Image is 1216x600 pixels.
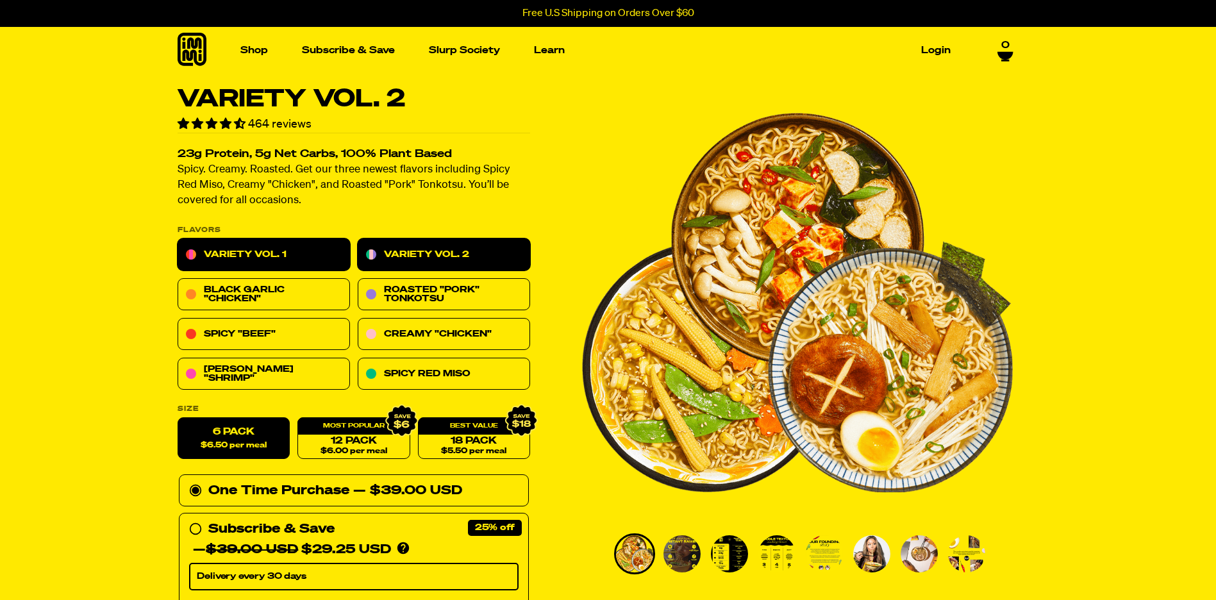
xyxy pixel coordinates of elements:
[353,481,462,501] div: — $39.00 USD
[178,406,530,413] label: Size
[320,447,387,456] span: $6.00 per meal
[853,535,890,572] img: Variety Vol. 2
[189,481,519,501] div: One Time Purchase
[206,544,298,556] del: $39.00 USD
[582,87,1013,518] div: PDP main carousel
[946,533,987,574] li: Go to slide 8
[441,447,506,456] span: $5.50 per meal
[248,119,312,130] span: 464 reviews
[297,40,400,60] a: Subscribe & Save
[297,418,410,460] a: 12 Pack$6.00 per meal
[997,40,1013,62] a: 0
[201,442,267,450] span: $6.50 per meal
[616,535,653,572] img: Variety Vol. 2
[582,533,1013,574] div: PDP main carousel thumbnails
[358,319,530,351] a: Creamy "Chicken"
[178,319,350,351] a: Spicy "Beef"
[178,149,530,160] h2: 23g Protein, 5g Net Carbs, 100% Plant Based
[358,239,530,271] a: Variety Vol. 2
[178,163,530,209] p: Spicy. Creamy. Roasted. Get our three newest flavors including Spicy Red Miso, Creamy "Chicken", ...
[529,40,570,60] a: Learn
[663,535,701,572] img: Variety Vol. 2
[1001,40,1010,51] span: 0
[178,119,248,130] span: 4.70 stars
[178,239,350,271] a: Variety Vol. 1
[178,358,350,390] a: [PERSON_NAME] "Shrimp"
[358,358,530,390] a: Spicy Red Miso
[756,533,797,574] li: Go to slide 4
[851,533,892,574] li: Go to slide 6
[582,87,1013,518] img: Variety Vol. 2
[804,533,845,574] li: Go to slide 5
[178,87,530,112] h1: Variety Vol. 2
[178,279,350,311] a: Black Garlic "Chicken"
[208,519,335,540] div: Subscribe & Save
[6,540,135,594] iframe: Marketing Popup
[178,227,530,234] p: Flavors
[916,40,956,60] a: Login
[424,40,505,60] a: Slurp Society
[899,533,940,574] li: Go to slide 7
[417,418,529,460] a: 18 Pack$5.50 per meal
[189,563,519,590] select: Subscribe & Save —$39.00 USD$29.25 USD Products are automatically delivered on your schedule. No ...
[235,27,956,74] nav: Main navigation
[178,418,290,460] label: 6 Pack
[662,533,703,574] li: Go to slide 2
[711,535,748,572] img: Variety Vol. 2
[758,535,795,572] img: Variety Vol. 2
[948,535,985,572] img: Variety Vol. 2
[709,533,750,574] li: Go to slide 3
[806,535,843,572] img: Variety Vol. 2
[235,40,273,60] a: Shop
[522,8,694,19] p: Free U.S Shipping on Orders Over $60
[614,533,655,574] li: Go to slide 1
[193,540,391,560] div: — $29.25 USD
[358,279,530,311] a: Roasted "Pork" Tonkotsu
[582,87,1013,518] li: 1 of 8
[901,535,938,572] img: Variety Vol. 2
